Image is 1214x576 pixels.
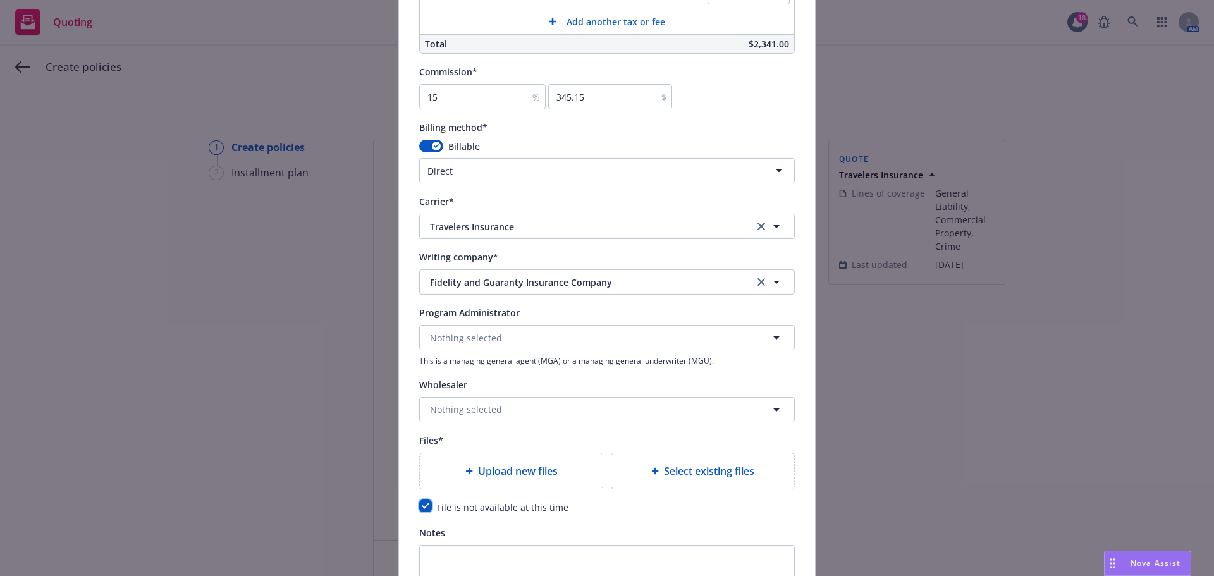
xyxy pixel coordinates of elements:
button: Fidelity and Guaranty Insurance Companyclear selection [419,269,795,295]
span: Nothing selected [430,403,502,416]
span: Wholesaler [419,379,467,391]
span: Travelers Insurance [430,220,735,233]
button: Nothing selected [419,397,795,422]
div: Select existing files [611,453,795,489]
span: $2,341.00 [749,38,789,50]
div: Upload new files [419,453,603,489]
div: Drag to move [1105,551,1120,575]
span: Writing company* [419,251,498,263]
span: $ [661,90,666,104]
span: % [532,90,540,104]
span: This is a managing general agent (MGA) or a managing general underwriter (MGU). [419,355,795,366]
a: clear selection [754,274,769,290]
span: Total [425,38,447,50]
a: clear selection [754,219,769,234]
span: Select existing files [664,463,754,479]
span: Upload new files [478,463,558,479]
button: Travelers Insuranceclear selection [419,214,795,239]
button: Add another tax or fee [420,9,794,34]
div: Billable [419,140,795,153]
span: Files* [419,434,443,446]
button: Nova Assist [1104,551,1191,576]
span: Add another tax or fee [567,15,665,28]
span: Program Administrator [419,307,520,319]
span: Notes [419,527,445,539]
span: Nova Assist [1131,558,1180,568]
span: Billing method* [419,121,487,133]
span: File is not available at this time [437,501,568,513]
span: Commission* [419,66,477,78]
span: Fidelity and Guaranty Insurance Company [430,276,735,289]
span: Nothing selected [430,331,502,345]
span: Carrier* [419,195,454,207]
button: Nothing selected [419,325,795,350]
